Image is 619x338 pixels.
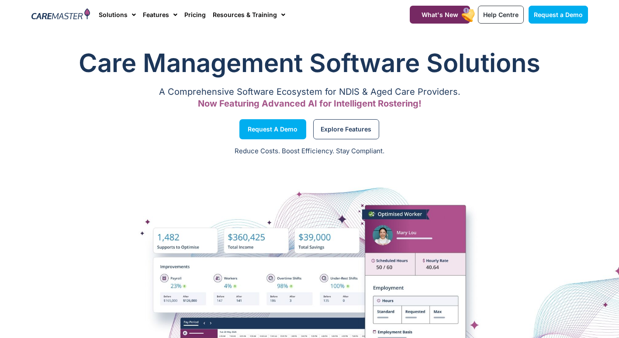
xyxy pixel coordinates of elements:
span: Request a Demo [534,11,583,18]
a: Request a Demo [239,119,306,139]
p: Reduce Costs. Boost Efficiency. Stay Compliant. [5,146,614,156]
a: Help Centre [478,6,524,24]
a: What's New [410,6,470,24]
a: Request a Demo [529,6,588,24]
h1: Care Management Software Solutions [31,45,588,80]
span: Explore Features [321,127,371,131]
a: Explore Features [313,119,379,139]
p: A Comprehensive Software Ecosystem for NDIS & Aged Care Providers. [31,89,588,95]
img: CareMaster Logo [31,8,90,21]
span: Help Centre [483,11,519,18]
span: Now Featuring Advanced AI for Intelligent Rostering! [198,98,422,109]
span: What's New [422,11,458,18]
span: Request a Demo [248,127,297,131]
